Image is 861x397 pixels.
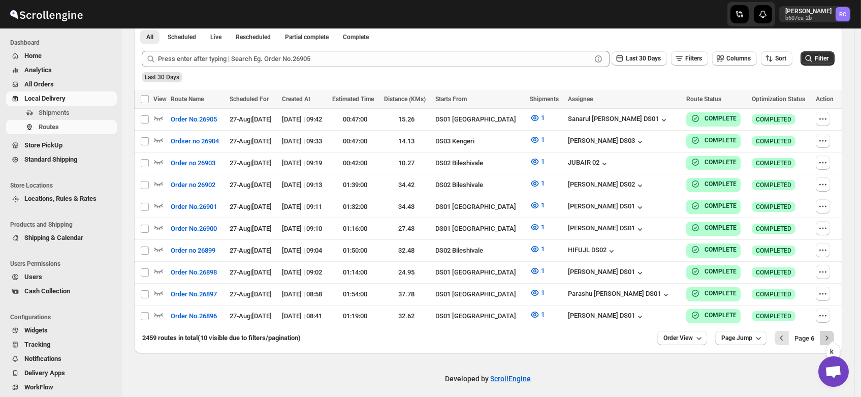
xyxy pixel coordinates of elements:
button: Order no 26899 [165,242,221,259]
span: Complete [343,33,369,41]
div: 34.43 [384,202,430,212]
span: Widgets [24,326,48,334]
button: Routes [6,120,117,134]
button: Order No.26900 [165,221,223,237]
b: COMPLETE [705,115,737,122]
div: [PERSON_NAME] DS01 [568,312,645,322]
div: 37.78 [384,289,430,299]
button: Sort [761,51,792,66]
span: Estimated Time [332,96,374,103]
span: Locations, Rules & Rates [24,195,97,202]
div: DS01 [GEOGRAPHIC_DATA] [435,114,523,125]
div: DS01 [GEOGRAPHIC_DATA] [435,289,523,299]
span: Cash Collection [24,287,70,295]
div: 01:14:00 [332,267,378,278]
button: 1 [524,219,551,235]
div: 01:19:00 [332,311,378,321]
button: Ordser no 26904 [165,133,225,149]
button: Users [6,270,117,284]
b: 6 [811,334,814,342]
span: Store PickUp [24,141,62,149]
button: COMPLETE [690,266,737,277]
span: Shipments [530,96,559,103]
span: 27-Aug | [DATE] [230,115,272,123]
span: Configurations [10,313,117,321]
nav: Pagination [775,331,834,345]
button: [PERSON_NAME] DS01 [568,268,645,278]
span: 1 [541,201,545,209]
div: [DATE] | 09:19 [282,158,326,168]
button: Filter [801,51,835,66]
div: 10.27 [384,158,430,168]
button: Order no 26902 [165,177,221,193]
button: Order View [657,331,707,345]
span: 27-Aug | [DATE] [230,290,272,298]
b: COMPLETE [705,312,737,319]
p: Developed by [445,374,531,384]
div: 15.26 [384,114,430,125]
span: 27-Aug | [DATE] [230,247,272,254]
div: [PERSON_NAME] DS01 [568,224,645,234]
div: 14.13 [384,136,430,146]
b: COMPLETE [705,290,737,297]
span: 27-Aug | [DATE] [230,312,272,320]
button: Notifications [6,352,117,366]
div: 01:54:00 [332,289,378,299]
button: All routes [140,30,160,44]
span: Order No.26896 [171,311,217,321]
div: [DATE] | 08:41 [282,311,326,321]
button: COMPLETE [690,201,737,211]
span: Users Permissions [10,260,117,268]
span: Order No.26898 [171,267,217,278]
span: Order No.26900 [171,224,217,234]
div: [DATE] | 08:58 [282,289,326,299]
button: User menu [779,6,851,22]
div: HIFUJL DS02 [568,246,617,256]
span: Order no 26902 [171,180,215,190]
button: Order no 26903 [165,155,221,171]
button: Cash Collection [6,284,117,298]
button: COMPLETE [690,288,737,298]
button: COMPLETE [690,135,737,145]
div: DS03 Kengeri [435,136,523,146]
button: COMPLETE [690,157,737,167]
b: COMPLETE [705,246,737,253]
button: Widgets [6,323,117,338]
span: Rahul Chopra [836,7,850,21]
b: COMPLETE [705,180,737,188]
span: All [146,33,153,41]
button: [PERSON_NAME] DS01 [568,202,645,212]
span: 2459 routes in total (10 visible due to filters/pagination) [142,334,301,342]
img: ScrollEngine [8,2,84,27]
span: Order View [663,334,693,342]
div: DS01 [GEOGRAPHIC_DATA] [435,267,523,278]
span: Page Jump [721,334,752,342]
span: Action [816,96,834,103]
span: Live [210,33,221,41]
span: Scheduled [168,33,196,41]
div: 00:42:00 [332,158,378,168]
button: [PERSON_NAME] DS02 [568,180,645,191]
span: Shipping & Calendar [24,234,83,241]
div: DS01 [GEOGRAPHIC_DATA] [435,311,523,321]
button: Order No.26896 [165,308,223,324]
span: 1 [541,158,545,165]
span: COMPLETED [756,159,791,167]
div: 00:47:00 [332,114,378,125]
div: 32.62 [384,311,430,321]
span: Distance (KMs) [384,96,426,103]
div: [DATE] | 09:13 [282,180,326,190]
button: 1 [524,132,551,148]
div: [DATE] | 09:04 [282,246,326,256]
button: Filters [671,51,708,66]
span: COMPLETED [756,115,791,124]
span: 1 [541,114,545,121]
button: Sanarul [PERSON_NAME] DS01 [568,115,669,125]
span: 27-Aug | [DATE] [230,137,272,145]
span: Dashboard [10,39,117,47]
span: Store Locations [10,181,117,190]
span: Local Delivery [24,95,66,102]
span: COMPLETED [756,290,791,298]
button: Previous [775,331,789,345]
